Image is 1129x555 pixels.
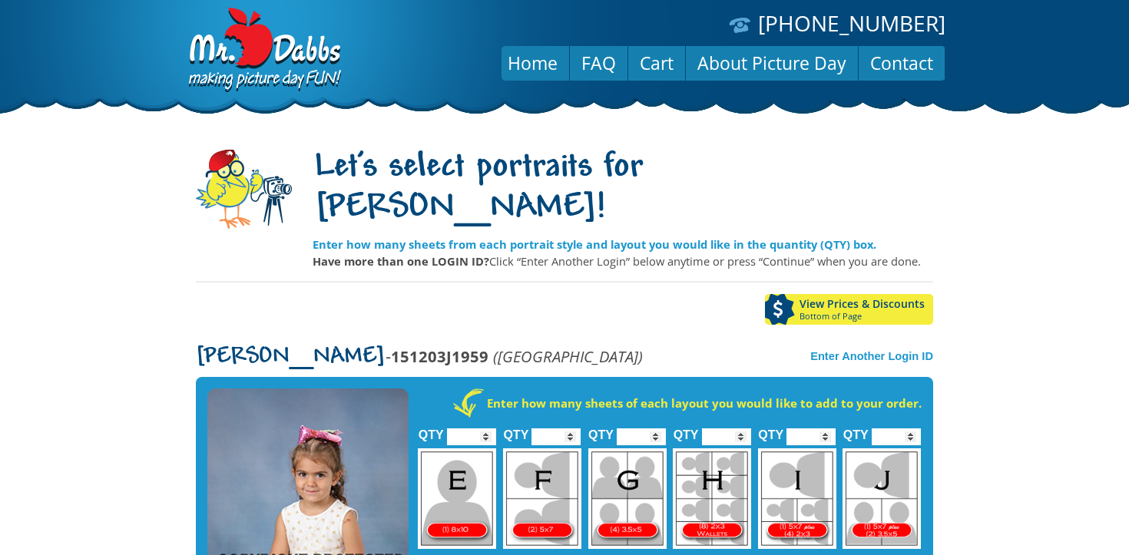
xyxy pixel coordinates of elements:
img: J [843,448,921,549]
a: Home [496,45,569,81]
a: View Prices & DiscountsBottom of Page [765,294,933,325]
a: Contact [859,45,945,81]
label: QTY [503,411,528,449]
a: [PHONE_NUMBER] [758,8,945,38]
img: H [673,448,751,549]
img: Dabbs Company [184,8,343,94]
p: - [196,348,643,365]
label: QTY [758,411,783,449]
label: QTY [588,411,614,449]
strong: 151203J1959 [391,345,488,367]
span: Bottom of Page [800,312,933,321]
a: Enter Another Login ID [810,350,933,362]
a: Cart [628,45,685,81]
label: QTY [843,411,869,449]
p: Click “Enter Another Login” below anytime or press “Continue” when you are done. [313,253,933,269]
a: About Picture Day [686,45,858,81]
strong: Enter how many sheets of each layout you would like to add to your order. [487,395,922,411]
h1: Let's select portraits for [PERSON_NAME]! [313,148,933,230]
label: QTY [674,411,699,449]
label: QTY [419,411,444,449]
img: G [588,448,667,549]
strong: Have more than one LOGIN ID? [313,253,489,269]
em: ([GEOGRAPHIC_DATA]) [493,345,643,367]
a: FAQ [570,45,627,81]
img: E [418,448,496,549]
strong: Enter how many sheets from each portrait style and layout you would like in the quantity (QTY) box. [313,236,876,252]
img: I [758,448,836,549]
img: F [503,448,581,549]
img: camera-mascot [196,150,292,229]
span: [PERSON_NAME] [196,345,386,369]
